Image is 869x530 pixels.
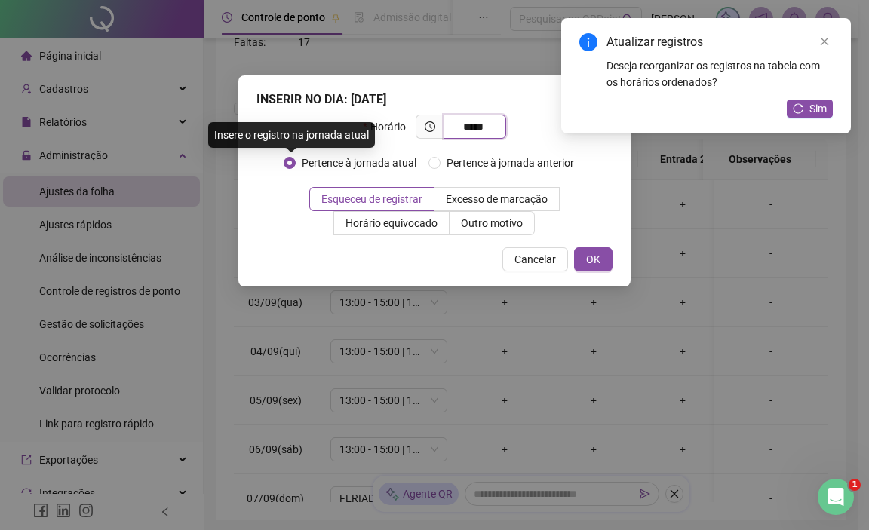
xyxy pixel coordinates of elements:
span: Esqueceu de registrar [321,193,422,205]
div: INSERIR NO DIA : [DATE] [256,90,613,109]
span: Pertence à jornada anterior [441,155,580,171]
button: Sim [787,100,833,118]
div: Insere o registro na jornada atual [208,122,375,148]
div: Atualizar registros [606,33,833,51]
div: Deseja reorganizar os registros na tabela com os horários ordenados? [606,57,833,90]
span: Pertence à jornada atual [296,155,422,171]
span: clock-circle [425,121,435,132]
button: Cancelar [502,247,568,271]
span: info-circle [579,33,597,51]
span: reload [793,103,803,114]
span: Sim [809,100,827,117]
span: Cancelar [514,251,556,268]
span: Excesso de marcação [446,193,548,205]
span: OK [586,251,600,268]
span: Outro motivo [461,217,523,229]
iframe: Intercom live chat [818,479,854,515]
button: OK [574,247,613,271]
span: 1 [849,479,861,491]
a: Close [816,33,833,50]
span: close [819,36,830,47]
label: Horário [363,115,415,139]
span: Horário equivocado [345,217,438,229]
